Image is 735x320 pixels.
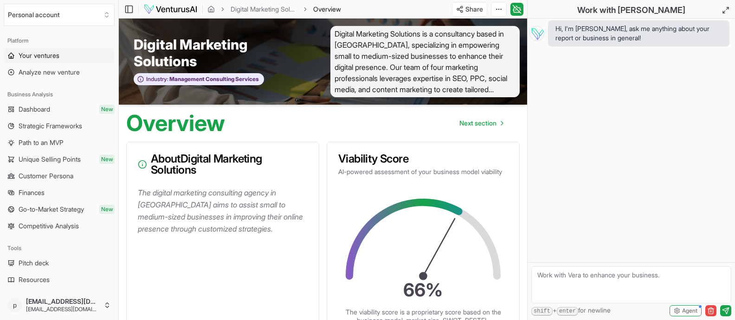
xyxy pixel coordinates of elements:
button: Industry:Management Consulting Services [134,73,264,86]
h2: Work with [PERSON_NAME] [577,4,685,17]
span: [EMAIL_ADDRESS][DOMAIN_NAME] [26,297,100,306]
button: Select an organization [4,4,115,26]
a: Resources [4,272,115,287]
nav: breadcrumb [207,5,341,14]
span: Your ventures [19,51,59,60]
span: Share [465,5,483,14]
span: Path to an MVP [19,138,64,147]
img: Vera [529,26,544,41]
a: Customer Persona [4,169,115,183]
img: logo [143,4,198,15]
a: DashboardNew [4,102,115,117]
span: Customer Persona [19,171,73,181]
span: Analyze new venture [19,68,80,77]
span: Strategic Frameworks [19,121,82,131]
span: New [99,205,115,214]
h3: Viability Score [338,153,508,164]
a: Go to next page [452,114,510,132]
h3: About Digital Marketing Solutions [138,153,308,176]
span: Next section [459,119,496,128]
h1: Overview [126,112,225,134]
span: Digital Marketing Solutions [134,36,308,69]
div: Business Analysis [4,87,115,102]
a: Analyze new venture [4,65,115,80]
span: Dashboard [19,105,50,114]
span: [EMAIL_ADDRESS][DOMAIN_NAME] [26,306,100,313]
a: Competitive Analysis [4,219,115,233]
a: Strategic Frameworks [4,119,115,133]
a: Your ventures [4,48,115,63]
span: Agent [682,307,697,314]
div: Tools [4,241,115,256]
span: New [99,155,115,164]
button: Share [452,2,487,17]
span: + for newline [531,306,611,316]
kbd: shift [531,307,553,316]
span: Hi, I'm [PERSON_NAME], ask me anything about your report or business in general! [555,24,722,43]
a: Unique Selling PointsNew [4,152,115,167]
span: Finances [19,188,45,197]
a: Digital Marketing Solutions [231,5,297,14]
a: Go-to-Market StrategyNew [4,202,115,217]
a: Finances [4,185,115,200]
nav: pagination [452,114,510,132]
span: Unique Selling Points [19,155,81,164]
span: New [99,105,115,114]
div: Platform [4,33,115,48]
span: Digital Marketing Solutions is a consultancy based in [GEOGRAPHIC_DATA], specializing in empoweri... [330,26,520,97]
span: Competitive Analysis [19,221,79,231]
a: Path to an MVP [4,135,115,150]
p: The digital marketing consulting agency in [GEOGRAPHIC_DATA] aims to assist small to medium-sized... [138,187,311,235]
kbd: enter [557,307,578,316]
span: Resources [19,275,50,284]
span: Industry: [146,75,168,83]
span: Go-to-Market Strategy [19,205,84,214]
text: 66 % [404,279,443,301]
a: Pitch deck [4,256,115,270]
span: p [7,298,22,313]
button: Agent [670,305,702,316]
span: Management Consulting Services [168,75,259,83]
span: Overview [313,5,341,14]
span: Pitch deck [19,258,49,268]
p: AI-powered assessment of your business model viability [338,167,508,176]
button: p[EMAIL_ADDRESS][DOMAIN_NAME][EMAIL_ADDRESS][DOMAIN_NAME] [4,294,115,316]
